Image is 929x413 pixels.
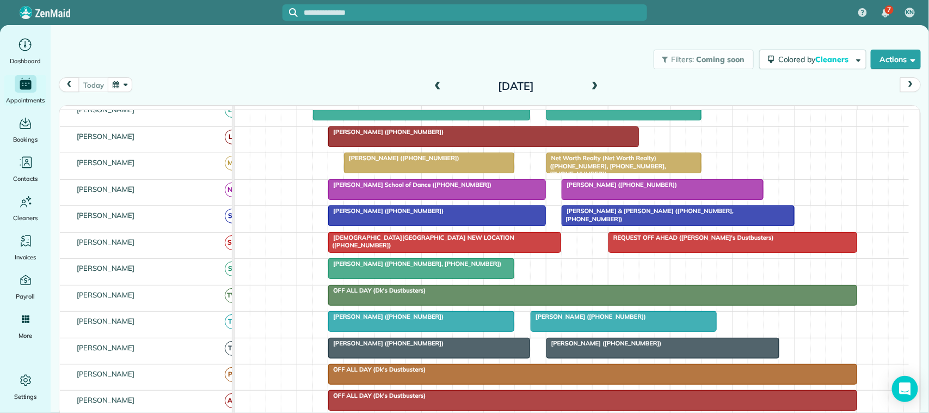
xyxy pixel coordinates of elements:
[15,252,36,263] span: Invoices
[4,114,46,145] a: Bookings
[328,339,444,347] span: [PERSON_NAME] ([PHONE_NUMBER])
[328,366,426,373] span: OFF ALL DAY (Dk's Dustbusters)
[484,108,508,117] span: 11am
[225,156,239,171] span: MB
[75,290,137,299] span: [PERSON_NAME]
[225,130,239,144] span: LF
[13,173,38,184] span: Contacts
[795,108,814,117] span: 4pm
[78,77,108,92] button: today
[14,391,37,402] span: Settings
[871,50,921,69] button: Actions
[13,134,38,145] span: Bookings
[289,8,298,17] svg: Focus search
[561,207,734,222] span: [PERSON_NAME] & [PERSON_NAME] ([PHONE_NUMBER], [PHONE_NUMBER])
[328,313,444,320] span: [PERSON_NAME] ([PHONE_NUMBER])
[892,376,918,402] div: Open Intercom Messenger
[4,232,46,263] a: Invoices
[13,212,38,223] span: Cleaners
[225,341,239,356] span: TD
[75,343,137,352] span: [PERSON_NAME]
[225,367,239,382] span: PB
[900,77,921,92] button: next
[75,211,137,220] span: [PERSON_NAME]
[546,154,666,178] span: Net Worth Realty (Net Worth Realty) ([PHONE_NUMBER], [PHONE_NUMBER], [PHONE_NUMBER])
[816,54,851,64] span: Cleaners
[19,330,32,341] span: More
[343,154,460,162] span: [PERSON_NAME] ([PHONE_NUMBER])
[16,291,35,302] span: Payroll
[4,193,46,223] a: Cleaners
[75,317,137,325] span: [PERSON_NAME]
[328,128,444,136] span: [PERSON_NAME] ([PHONE_NUMBER])
[225,103,239,118] span: LS
[328,287,426,294] span: OFF ALL DAY (Dk's Dustbusters)
[671,108,690,117] span: 2pm
[546,339,662,347] span: [PERSON_NAME] ([PHONE_NUMBER])
[874,1,897,25] div: 7 unread notifications
[546,108,570,117] span: 12pm
[733,108,752,117] span: 3pm
[75,185,137,193] span: [PERSON_NAME]
[4,372,46,402] a: Settings
[608,234,774,241] span: REQUEST OFF AHEAD ([PERSON_NAME]'s Dustbusters)
[422,108,446,117] span: 10am
[75,132,137,141] span: [PERSON_NAME]
[75,158,137,167] span: [PERSON_NAME]
[10,56,41,66] span: Dashboard
[6,95,45,106] span: Appointments
[530,313,647,320] span: [PERSON_NAME] ([PHONE_NUMBER])
[225,235,239,250] span: SM
[328,260,502,268] span: [PERSON_NAME] ([PHONE_NUMBER], [PHONE_NUMBER])
[328,207,444,215] span: [PERSON_NAME] ([PHONE_NUMBER])
[225,209,239,223] span: SB
[75,105,137,114] span: [PERSON_NAME]
[75,238,137,246] span: [PERSON_NAME]
[561,181,678,189] span: [PERSON_NAME] ([PHONE_NUMBER])
[59,77,79,92] button: prev
[225,262,239,276] span: SP
[225,183,239,197] span: NN
[672,54,694,64] span: Filters:
[328,234,514,249] span: [DEMOGRAPHIC_DATA][GEOGRAPHIC_DATA] NEW LOCATION ([PHONE_NUMBER])
[4,154,46,184] a: Contacts
[608,108,627,117] span: 1pm
[906,8,914,17] span: KN
[328,181,492,189] span: [PERSON_NAME] School of Dance ([PHONE_NUMBER])
[282,8,298,17] button: Focus search
[4,271,46,302] a: Payroll
[328,392,426,399] span: OFF ALL DAY (Dk's Dustbusters)
[4,36,46,66] a: Dashboard
[858,108,877,117] span: 5pm
[759,50,866,69] button: Colored byCleaners
[359,108,379,117] span: 9am
[4,75,46,106] a: Appointments
[696,54,745,64] span: Coming soon
[225,288,239,303] span: TW
[887,5,891,14] span: 7
[75,264,137,272] span: [PERSON_NAME]
[297,108,317,117] span: 8am
[225,314,239,329] span: TP
[778,54,852,64] span: Colored by
[225,393,239,408] span: AK
[75,396,137,404] span: [PERSON_NAME]
[448,80,584,92] h2: [DATE]
[235,108,255,117] span: 7am
[75,369,137,378] span: [PERSON_NAME]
